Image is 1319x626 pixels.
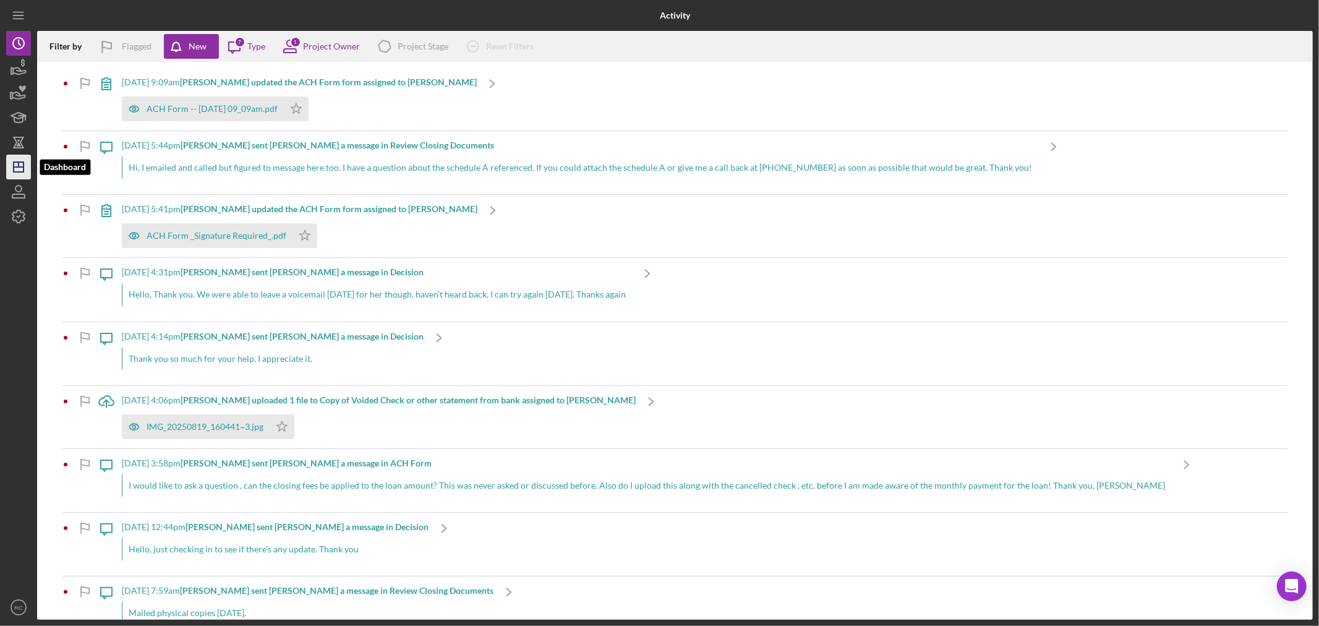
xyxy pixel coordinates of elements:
div: Project Owner [303,41,360,51]
button: Reset Filters [458,34,546,59]
div: New [189,34,207,59]
b: [PERSON_NAME] sent [PERSON_NAME] a message in Review Closing Documents [180,585,493,596]
div: [DATE] 4:06pm [122,395,636,405]
button: New [164,34,219,59]
a: [DATE] 12:44pm[PERSON_NAME] sent [PERSON_NAME] a message in DecisionHello, just checking in to se... [91,513,459,576]
div: [DATE] 12:44pm [122,522,429,532]
div: [DATE] 9:09am [122,77,477,87]
a: [DATE] 4:14pm[PERSON_NAME] sent [PERSON_NAME] a message in DecisionThank you so much for your hel... [91,322,455,385]
div: Open Intercom Messenger [1277,572,1307,601]
b: [PERSON_NAME] updated the ACH Form form assigned to [PERSON_NAME] [181,204,477,214]
div: [DATE] 3:58pm [122,458,1171,468]
div: 7 [234,36,245,48]
a: [DATE] 4:06pm[PERSON_NAME] uploaded 1 file to Copy of Voided Check or other statement from bank a... [91,386,667,448]
a: [DATE] 3:58pm[PERSON_NAME] sent [PERSON_NAME] a message in ACH FormI would like to ask a question... [91,449,1202,512]
div: Hello, Thank you. We were able to leave a voicemail [DATE] for her though, haven't heard back. I ... [122,283,632,306]
div: Filter by [49,41,91,51]
div: Project Stage [398,41,448,51]
div: [DATE] 5:44pm [122,140,1038,150]
button: RC [6,595,31,620]
div: ACH Form _Signature Required_.pdf [147,231,286,241]
div: Mailed physical copies [DATE]. [122,602,493,624]
div: ACH Form -- [DATE] 09_09am.pdf [147,104,278,114]
b: [PERSON_NAME] uploaded 1 file to Copy of Voided Check or other statement from bank assigned to [P... [181,395,636,405]
b: [PERSON_NAME] sent [PERSON_NAME] a message in Review Closing Documents [181,140,494,150]
button: Flagged [91,34,164,59]
div: Reset Filters [486,34,534,59]
button: IMG_20250819_160441~3.jpg [122,414,294,439]
div: [DATE] 4:31pm [122,267,632,277]
button: ACH Form -- [DATE] 09_09am.pdf [122,96,309,121]
a: [DATE] 5:41pm[PERSON_NAME] updated the ACH Form form assigned to [PERSON_NAME]ACH Form _Signature... [91,195,508,257]
div: Flagged [122,34,152,59]
b: [PERSON_NAME] sent [PERSON_NAME] a message in Decision [181,331,424,341]
div: Hi, I emailed and called but figured to message here too. I have a question about the schedule A ... [122,156,1038,179]
div: [DATE] 4:14pm [122,332,424,341]
div: Type [247,41,265,51]
div: [DATE] 7:59am [122,586,493,596]
div: 1 [290,36,301,48]
a: [DATE] 5:44pm[PERSON_NAME] sent [PERSON_NAME] a message in Review Closing DocumentsHi, I emailed ... [91,131,1069,194]
div: [DATE] 5:41pm [122,204,477,214]
div: I would like to ask a question , can the closing fees be applied to the loan amount? This was nev... [122,474,1171,497]
div: IMG_20250819_160441~3.jpg [147,422,263,432]
b: [PERSON_NAME] sent [PERSON_NAME] a message in ACH Form [181,458,432,468]
a: [DATE] 9:09am[PERSON_NAME] updated the ACH Form form assigned to [PERSON_NAME]ACH Form -- [DATE] ... [91,68,508,131]
a: [DATE] 4:31pm[PERSON_NAME] sent [PERSON_NAME] a message in DecisionHello, Thank you. We were able... [91,258,663,321]
text: RC [14,604,23,611]
button: ACH Form _Signature Required_.pdf [122,223,317,248]
b: [PERSON_NAME] updated the ACH Form form assigned to [PERSON_NAME] [180,77,477,87]
b: Activity [660,11,690,20]
div: Thank you so much for your help. I appreciate it. [122,348,424,370]
div: Hello, just checking in to see if there’s any update. Thank you [122,538,429,560]
b: [PERSON_NAME] sent [PERSON_NAME] a message in Decision [181,267,424,277]
b: [PERSON_NAME] sent [PERSON_NAME] a message in Decision [186,521,429,532]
